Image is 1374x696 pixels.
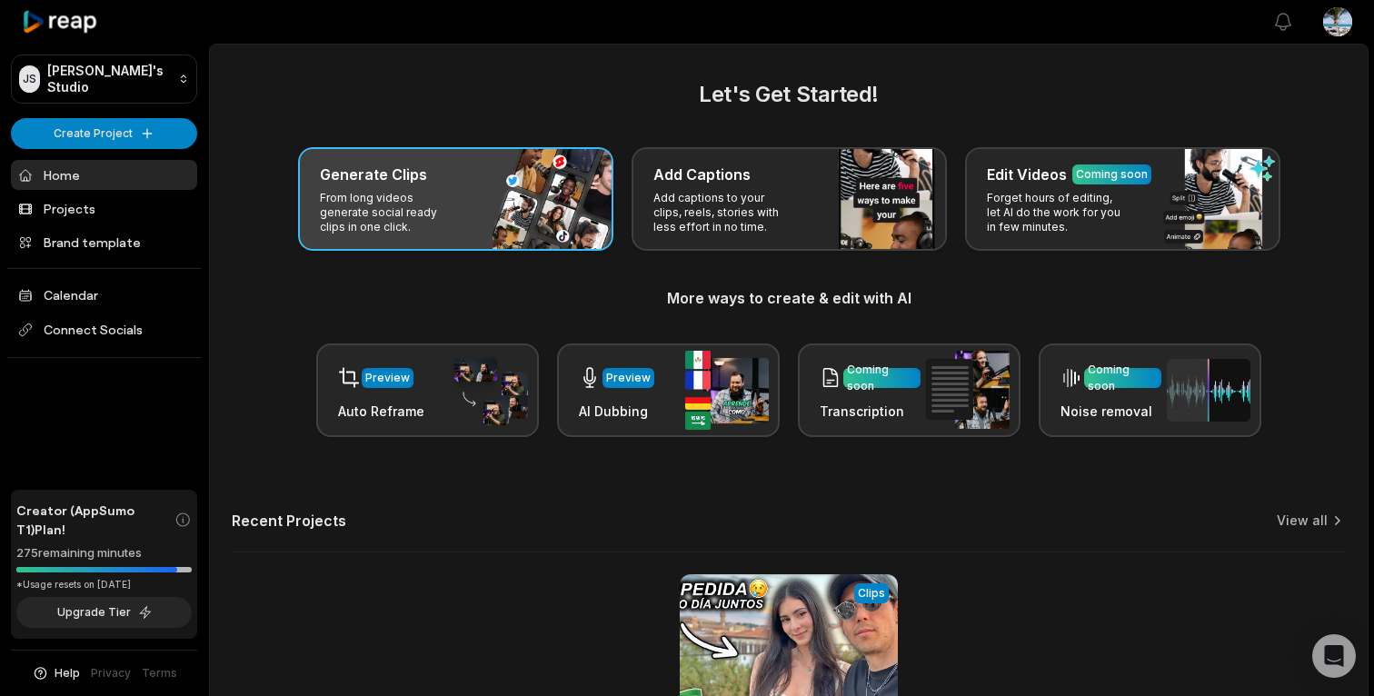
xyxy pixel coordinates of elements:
[32,665,80,681] button: Help
[444,355,528,426] img: auto_reframe.png
[73,107,163,119] div: Domain Overview
[987,191,1128,234] p: Forget hours of editing, let AI do the work for you in few minutes.
[55,665,80,681] span: Help
[1088,362,1158,394] div: Coming soon
[338,402,424,421] h3: Auto Reframe
[51,29,89,44] div: v 4.0.25
[653,191,794,234] p: Add captions to your clips, reels, stories with less effort in no time.
[91,665,131,681] a: Privacy
[232,78,1346,111] h2: Let's Get Started!
[11,280,197,310] a: Calendar
[685,351,769,430] img: ai_dubbing.png
[16,578,192,592] div: *Usage resets on [DATE]
[47,63,171,95] p: [PERSON_NAME]'s Studio
[320,191,461,234] p: From long videos generate social ready clips in one click.
[320,164,427,185] h3: Generate Clips
[29,47,44,62] img: website_grey.svg
[926,351,1010,429] img: transcription.png
[847,362,917,394] div: Coming soon
[204,107,300,119] div: Keywords by Traffic
[232,512,346,530] h2: Recent Projects
[606,370,651,386] div: Preview
[142,665,177,681] a: Terms
[184,105,198,120] img: tab_keywords_by_traffic_grey.svg
[1060,402,1161,421] h3: Noise removal
[29,29,44,44] img: logo_orange.svg
[1277,512,1328,530] a: View all
[820,402,921,421] h3: Transcription
[16,501,174,539] span: Creator (AppSumo T1) Plan!
[11,118,197,149] button: Create Project
[653,164,751,185] h3: Add Captions
[232,287,1346,309] h3: More ways to create & edit with AI
[19,65,40,93] div: JS
[579,402,654,421] h3: AI Dubbing
[16,597,192,628] button: Upgrade Tier
[11,227,197,257] a: Brand template
[53,105,67,120] img: tab_domain_overview_orange.svg
[365,370,410,386] div: Preview
[1076,166,1148,183] div: Coming soon
[987,164,1067,185] h3: Edit Videos
[1167,359,1250,422] img: noise_removal.png
[11,160,197,190] a: Home
[47,47,200,62] div: Domain: [DOMAIN_NAME]
[16,544,192,562] div: 275 remaining minutes
[1312,634,1356,678] div: Open Intercom Messenger
[11,194,197,224] a: Projects
[11,313,197,346] span: Connect Socials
